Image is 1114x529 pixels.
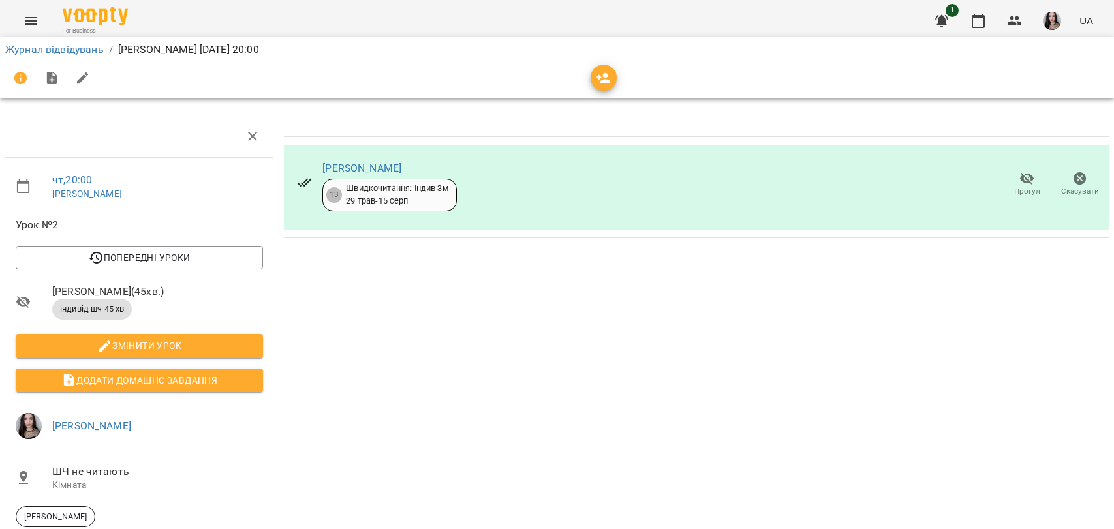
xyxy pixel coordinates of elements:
button: Додати домашнє завдання [16,369,263,392]
a: Журнал відвідувань [5,43,104,55]
a: [PERSON_NAME] [52,419,131,432]
li: / [109,42,113,57]
div: Швидкочитання: Індив 3м 29 трав - 15 серп [346,183,448,207]
button: UA [1074,8,1098,33]
p: Кімната [52,479,263,492]
span: ШЧ не читають [52,464,263,479]
span: Додати домашнє завдання [26,372,253,388]
span: UA [1079,14,1093,27]
button: Попередні уроки [16,246,263,269]
a: чт , 20:00 [52,174,92,186]
span: Прогул [1014,186,1040,197]
div: [PERSON_NAME] [16,506,95,527]
nav: breadcrumb [5,42,1109,57]
span: Змінити урок [26,338,253,354]
img: 23d2127efeede578f11da5c146792859.jpg [16,413,42,439]
span: Урок №2 [16,217,263,233]
span: Попередні уроки [26,250,253,265]
button: Змінити урок [16,334,263,357]
span: For Business [63,27,128,35]
span: Скасувати [1061,186,1099,197]
span: індивід шч 45 хв [52,303,132,315]
a: [PERSON_NAME] [322,162,401,174]
button: Menu [16,5,47,37]
p: [PERSON_NAME] [DATE] 20:00 [118,42,259,57]
span: 1 [946,4,959,17]
div: 13 [326,187,342,203]
button: Скасувати [1053,166,1106,203]
a: [PERSON_NAME] [52,189,122,199]
img: Voopty Logo [63,7,128,25]
button: Прогул [1000,166,1053,203]
span: [PERSON_NAME] ( 45 хв. ) [52,284,263,299]
img: 23d2127efeede578f11da5c146792859.jpg [1043,12,1061,30]
span: [PERSON_NAME] [16,511,95,522]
